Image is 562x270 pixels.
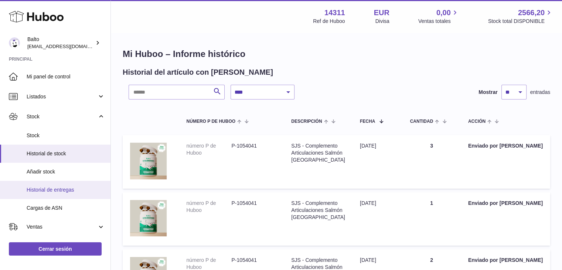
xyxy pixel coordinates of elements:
[231,200,276,214] dd: P-1054041
[313,18,345,25] div: Ref de Huboo
[284,192,352,246] td: SJS - Complemento Articulaciones Salmón [GEOGRAPHIC_DATA]
[402,135,460,189] td: 3
[418,8,459,25] a: 0,00 Ventas totales
[9,37,20,48] img: ops@balto.fr
[130,142,167,179] img: 1754381750.png
[402,192,460,246] td: 1
[468,257,543,263] strong: Enviado por [PERSON_NAME]
[468,119,486,124] span: Acción
[488,8,553,25] a: 2566,20 Stock total DISPONIBLE
[324,8,345,18] strong: 14311
[352,135,403,189] td: [DATE]
[518,8,545,18] span: 2566,20
[27,186,105,193] span: Historial de entregas
[123,48,550,60] h1: Mi Huboo – Informe histórico
[27,43,109,49] span: [EMAIL_ADDRESS][DOMAIN_NAME]
[27,113,97,120] span: Stock
[27,223,97,230] span: Ventas
[187,200,232,214] dt: número P de Huboo
[27,132,105,139] span: Stock
[360,119,375,124] span: Fecha
[284,135,352,189] td: SJS - Complemento Articulaciones Salmón [GEOGRAPHIC_DATA]
[468,200,543,206] strong: Enviado por [PERSON_NAME]
[530,89,550,96] span: entradas
[352,192,403,246] td: [DATE]
[123,67,273,77] h2: Historial del artículo con [PERSON_NAME]
[187,119,235,124] span: número P de Huboo
[27,205,105,212] span: Cargas de ASN
[27,93,97,100] span: Listados
[436,8,451,18] span: 0,00
[418,18,459,25] span: Ventas totales
[478,89,497,96] label: Mostrar
[27,73,105,80] span: Mi panel de control
[27,36,94,50] div: Balto
[374,8,389,18] strong: EUR
[9,242,102,256] a: Cerrar sesión
[375,18,389,25] div: Divisa
[130,200,167,237] img: 1754381750.png
[488,18,553,25] span: Stock total DISPONIBLE
[410,119,433,124] span: Cantidad
[231,142,276,156] dd: P-1054041
[187,142,232,156] dt: número P de Huboo
[468,143,543,149] strong: Enviado por [PERSON_NAME]
[27,168,105,175] span: Añadir stock
[27,150,105,157] span: Historial de stock
[291,119,322,124] span: Descripción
